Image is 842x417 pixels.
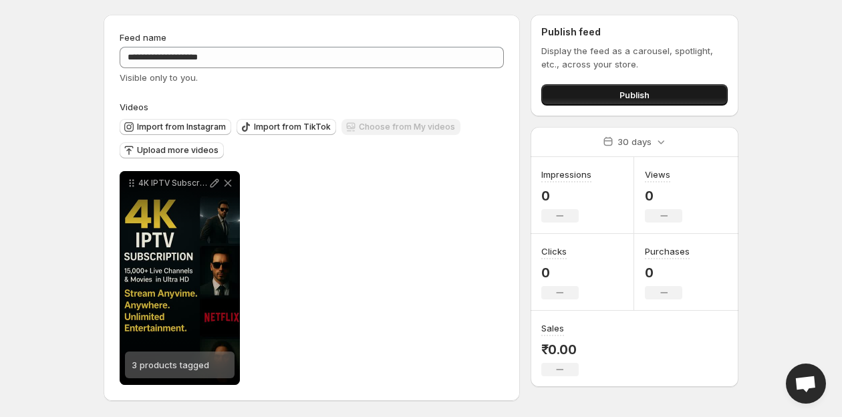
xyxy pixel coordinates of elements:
a: Open chat [786,364,826,404]
span: Publish [619,88,650,102]
button: Publish [541,84,728,106]
p: 30 days [617,135,652,148]
span: Visible only to you. [120,72,198,83]
p: ₹0.00 [541,341,579,358]
h3: Purchases [645,245,690,258]
h3: Views [645,168,670,181]
p: 0 [645,188,682,204]
span: Import from Instagram [137,122,226,132]
h3: Clicks [541,245,567,258]
h2: Publish feed [541,25,728,39]
p: Display the feed as a carousel, spotlight, etc., across your store. [541,44,728,71]
span: Videos [120,102,148,112]
button: Upload more videos [120,142,224,158]
button: Import from TikTok [237,119,336,135]
p: 4K IPTV Subscription [138,178,208,188]
div: 4K IPTV Subscription3 products tagged [120,171,240,385]
h3: Impressions [541,168,591,181]
p: 0 [541,265,579,281]
span: Upload more videos [137,145,219,156]
p: 0 [645,265,690,281]
span: Import from TikTok [254,122,331,132]
span: 3 products tagged [132,360,209,370]
p: 0 [541,188,591,204]
button: Import from Instagram [120,119,231,135]
span: Feed name [120,32,166,43]
h3: Sales [541,321,564,335]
